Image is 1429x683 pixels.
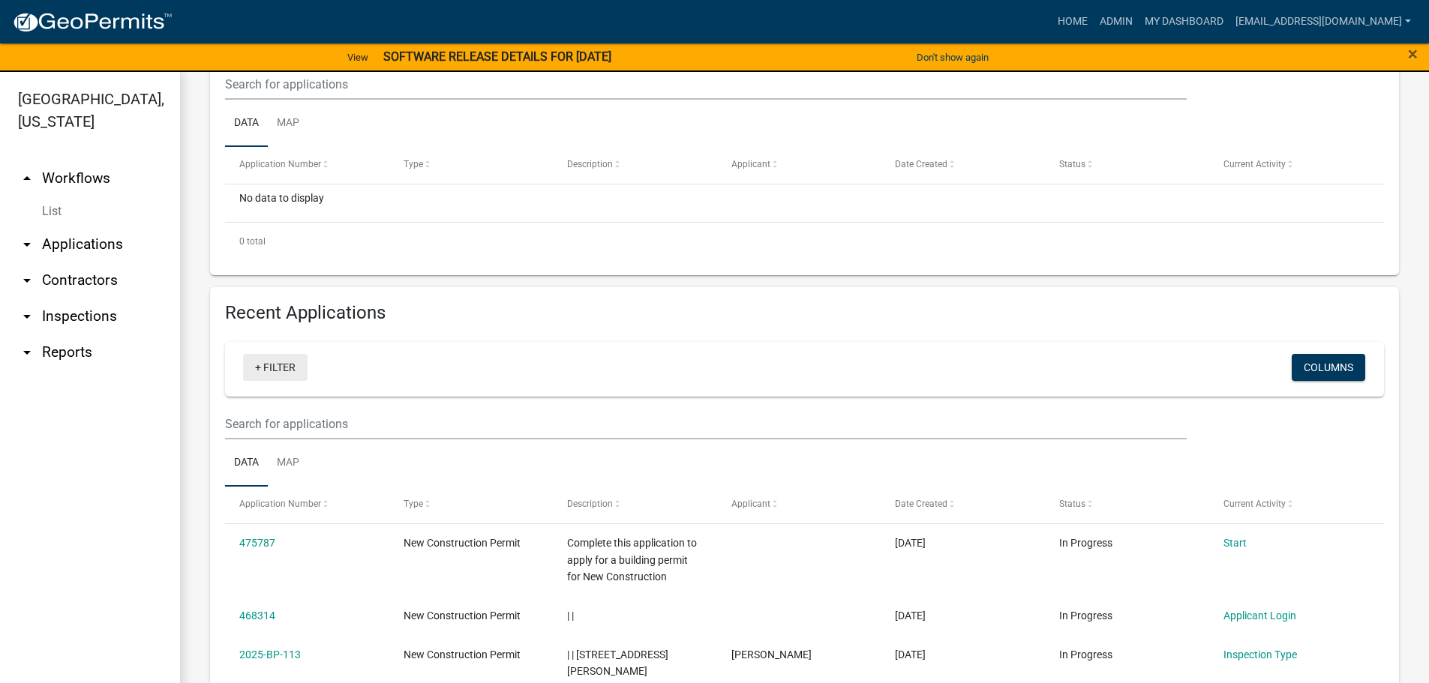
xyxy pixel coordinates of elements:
datatable-header-cell: Current Activity [1208,147,1373,183]
h4: Recent Applications [225,302,1384,324]
span: 08/18/2025 [895,649,926,661]
i: arrow_drop_down [18,343,36,361]
span: New Construction Permit [404,610,521,622]
span: In Progress [1059,610,1112,622]
span: In Progress [1059,537,1112,549]
a: My Dashboard [1139,7,1229,36]
a: Inspection Type [1223,649,1297,661]
span: | | 9250 Cartledge Rd, Box Springs, Ga 31801 [567,649,668,678]
span: Type [404,159,423,169]
span: Current Activity [1223,499,1286,509]
i: arrow_drop_down [18,307,36,325]
span: New Construction Permit [404,537,521,549]
span: Date Created [895,159,947,169]
datatable-header-cell: Type [389,487,554,523]
datatable-header-cell: Date Created [881,487,1045,523]
a: Start [1223,537,1247,549]
span: Bailey Smith [731,649,812,661]
button: Columns [1292,354,1365,381]
a: 2025-BP-113 [239,649,301,661]
span: Date Created [895,499,947,509]
datatable-header-cell: Applicant [717,487,881,523]
a: Home [1052,7,1094,36]
a: 475787 [239,537,275,549]
a: Map [268,439,308,487]
span: In Progress [1059,649,1112,661]
datatable-header-cell: Date Created [881,147,1045,183]
datatable-header-cell: Current Activity [1208,487,1373,523]
i: arrow_drop_down [18,271,36,289]
span: Applicant [731,499,770,509]
datatable-header-cell: Description [553,487,717,523]
span: Description [567,499,613,509]
span: Application Number [239,159,321,169]
datatable-header-cell: Application Number [225,147,389,183]
span: Applicant [731,159,770,169]
span: 08/24/2025 [895,610,926,622]
i: arrow_drop_up [18,169,36,187]
button: Don't show again [911,45,995,70]
datatable-header-cell: Status [1045,487,1209,523]
input: Search for applications [225,69,1187,100]
a: Data [225,439,268,487]
span: × [1408,43,1418,64]
i: arrow_drop_down [18,235,36,253]
a: + Filter [243,354,308,381]
span: Application Number [239,499,321,509]
a: [EMAIL_ADDRESS][DOMAIN_NAME] [1229,7,1417,36]
span: | | [567,610,574,622]
span: Description [567,159,613,169]
span: New Construction Permit [404,649,521,661]
span: Status [1059,159,1085,169]
input: Search for applications [225,409,1187,439]
span: 09/09/2025 [895,537,926,549]
a: 468314 [239,610,275,622]
datatable-header-cell: Description [553,147,717,183]
span: Type [404,499,423,509]
span: Status [1059,499,1085,509]
span: Current Activity [1223,159,1286,169]
a: Admin [1094,7,1139,36]
div: 0 total [225,223,1384,260]
datatable-header-cell: Type [389,147,554,183]
button: Close [1408,45,1418,63]
datatable-header-cell: Status [1045,147,1209,183]
datatable-header-cell: Application Number [225,487,389,523]
strong: SOFTWARE RELEASE DETAILS FOR [DATE] [383,49,611,64]
datatable-header-cell: Applicant [717,147,881,183]
a: Applicant Login [1223,610,1296,622]
a: Map [268,100,308,148]
div: No data to display [225,184,1384,222]
span: Complete this application to apply for a building permit for New Construction [567,537,697,583]
a: Data [225,100,268,148]
a: View [341,45,374,70]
